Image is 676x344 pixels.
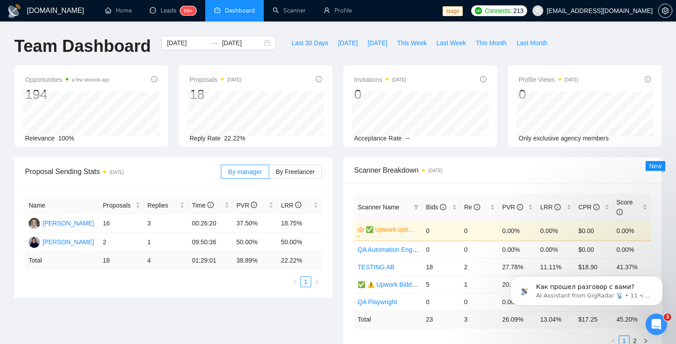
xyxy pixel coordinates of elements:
[474,204,480,210] span: info-circle
[554,204,561,210] span: info-circle
[499,221,537,241] td: 0.00%
[292,279,298,285] span: left
[148,200,178,210] span: Replies
[422,221,461,241] td: 0
[664,314,671,321] span: 3
[392,77,406,82] time: [DATE]
[461,258,499,276] td: 2
[537,241,575,258] td: 0.00%
[25,86,110,103] div: 194
[188,233,233,252] td: 09:50:36
[406,135,410,142] span: --
[516,38,547,48] span: Last Month
[224,135,245,142] span: 22.22%
[645,76,651,82] span: info-circle
[314,279,319,285] span: right
[412,200,421,214] span: filter
[316,76,322,82] span: info-circle
[277,214,322,233] td: 18.75%
[464,204,480,211] span: Re
[358,226,364,233] span: crown
[475,7,482,14] img: upwork-logo.png
[431,36,471,50] button: Last Week
[227,77,241,82] time: [DATE]
[233,233,278,252] td: 50.00%
[422,310,461,328] td: 23
[537,221,575,241] td: 0.00%
[535,8,541,14] span: user
[105,7,132,14] a: homeHome
[290,276,300,287] button: left
[461,310,499,328] td: 3
[358,263,394,271] a: TESTING AB
[392,36,431,50] button: This Week
[25,197,99,214] th: Name
[354,165,651,176] span: Scanner Breakdown
[519,74,579,85] span: Profile Views
[461,241,499,258] td: 0
[290,276,300,287] li: Previous Page
[613,221,651,241] td: 0.00%
[301,277,311,287] a: 1
[233,252,278,269] td: 38.89 %
[167,38,207,48] input: Start date
[461,293,499,310] td: 0
[214,7,220,13] span: dashboard
[99,197,144,214] th: Proposals
[443,6,463,16] span: stage
[103,200,134,210] span: Proposals
[461,221,499,241] td: 0
[363,36,392,50] button: [DATE]
[25,135,55,142] span: Relevance
[110,170,123,175] time: [DATE]
[72,77,109,82] time: a few seconds ago
[29,238,94,245] a: NN[PERSON_NAME]
[273,7,306,14] a: searchScanner
[440,204,446,210] span: info-circle
[354,86,406,103] div: 0
[480,76,486,82] span: info-circle
[354,310,422,328] td: Total
[649,162,662,170] span: New
[426,204,446,211] span: Bids
[368,38,387,48] span: [DATE]
[180,6,196,15] sup: 99+
[42,218,94,228] div: [PERSON_NAME]
[144,214,189,233] td: 3
[188,252,233,269] td: 01:29:01
[25,166,221,177] span: Proposal Sending Stats
[300,276,311,287] li: 1
[422,241,461,258] td: 0
[211,39,218,47] span: swap-right
[575,221,613,241] td: $0.00
[192,202,213,209] span: Time
[237,202,258,209] span: PVR
[29,219,94,226] a: NN[PERSON_NAME]
[42,237,94,247] div: [PERSON_NAME]
[281,202,301,209] span: LRR
[99,252,144,269] td: 18
[190,86,241,103] div: 18
[99,233,144,252] td: 2
[643,338,648,344] span: right
[511,36,552,50] button: Last Month
[414,204,419,210] span: filter
[207,202,214,208] span: info-circle
[517,204,523,210] span: info-circle
[658,7,672,14] a: setting
[29,237,40,248] img: NN
[422,258,461,276] td: 18
[611,338,616,344] span: left
[461,276,499,293] td: 1
[295,202,301,208] span: info-circle
[565,77,579,82] time: [DATE]
[436,38,466,48] span: Last Week
[358,281,482,288] a: ✅ ⚠️ Upwork Bidder 3.0 (DO NOT TOUCH)
[579,204,600,211] span: CPR
[428,168,442,173] time: [DATE]
[222,38,262,48] input: End date
[151,76,157,82] span: info-circle
[358,246,431,253] a: QA Automation Engineer 2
